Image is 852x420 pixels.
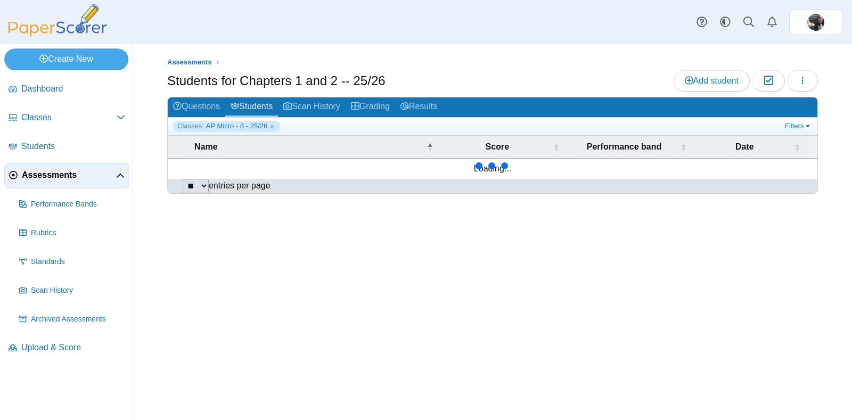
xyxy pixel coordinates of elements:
[4,4,111,37] img: PaperScorer
[168,97,225,117] a: Questions
[674,70,750,92] a: Add student
[194,142,218,151] span: Name
[735,142,754,151] span: Date
[15,249,129,275] a: Standards
[395,97,443,117] a: Results
[15,192,129,217] a: Performance Bands
[4,335,129,361] a: Upload & Score
[4,77,129,102] a: Dashboard
[15,278,129,303] a: Scan History
[794,136,800,158] span: Date : Activate to sort
[807,14,824,31] span: Max Newill
[4,134,129,160] a: Students
[21,141,125,152] span: Students
[22,169,116,181] span: Assessments
[685,76,739,85] span: Add student
[168,159,817,179] td: Loading...
[209,181,271,190] label: entries per page
[278,97,346,117] a: Scan History
[807,14,824,31] img: ps.UbxoEbGB7O8jyuZL
[427,136,433,158] span: Name : Activate to invert sorting
[4,163,129,188] a: Assessments
[31,285,125,296] span: Scan History
[31,314,125,325] span: Archived Assessments
[21,83,125,95] span: Dashboard
[789,10,842,35] a: ps.UbxoEbGB7O8jyuZL
[21,342,125,353] span: Upload & Score
[165,56,215,69] a: Assessments
[782,121,815,131] a: Filters
[167,72,386,90] h1: Students for Chapters 1 and 2 -- 25/26
[346,97,395,117] a: Grading
[587,142,661,151] span: Performance band
[15,307,129,332] a: Archived Assessments
[31,257,125,267] span: Standards
[31,199,125,210] span: Performance Bands
[486,142,509,151] span: Score
[177,121,204,131] span: Classes:
[31,228,125,238] span: Rubrics
[760,11,784,34] a: Alerts
[225,97,278,117] a: Students
[4,105,129,131] a: Classes
[4,29,111,38] a: PaperScorer
[4,48,128,70] a: Create New
[167,58,212,66] span: Assessments
[21,112,117,123] span: Classes
[553,136,559,158] span: Score : Activate to sort
[206,121,267,131] span: AP Micro - 8 - 25/26
[173,121,280,131] a: Classes: AP Micro - 8 - 25/26
[681,136,687,158] span: Performance band : Activate to sort
[15,220,129,246] a: Rubrics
